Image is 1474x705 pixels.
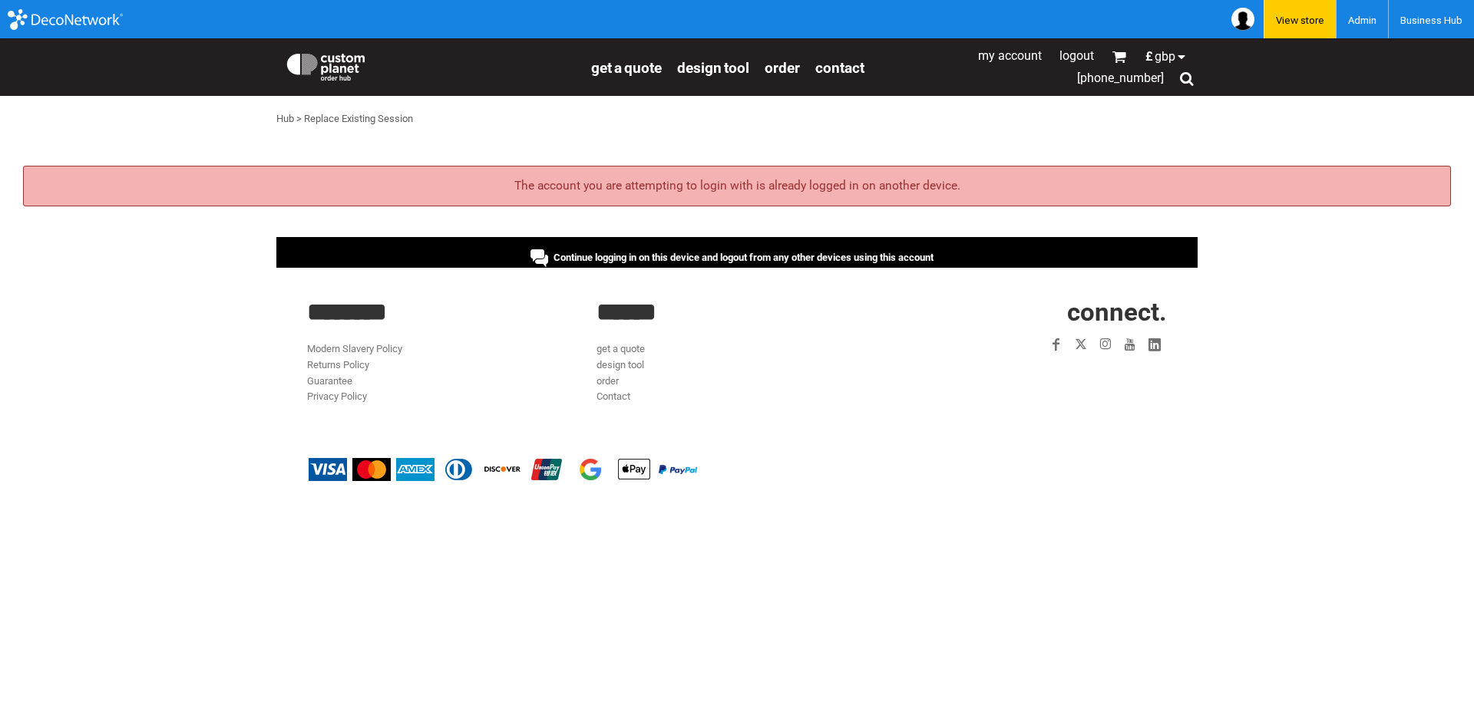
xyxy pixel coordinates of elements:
[284,50,368,81] img: Custom Planet
[440,458,478,481] img: Diners Club
[396,458,435,481] img: American Express
[307,359,369,371] a: Returns Policy
[296,111,302,127] div: >
[597,375,619,387] a: order
[1155,51,1175,63] span: GBP
[597,390,630,402] a: Contact
[765,58,800,76] a: order
[815,59,864,77] span: Contact
[352,458,391,481] img: Mastercard
[554,252,934,263] span: Continue logging in on this device and logout from any other devices using this account
[591,58,662,76] a: get a quote
[527,458,566,481] img: China UnionPay
[597,359,644,371] a: design tool
[677,58,749,76] a: design tool
[276,113,294,124] a: Hub
[615,458,653,481] img: Apple Pay
[978,48,1042,63] a: My Account
[484,458,522,481] img: Discover
[304,111,413,127] div: Replace Existing Session
[307,390,367,402] a: Privacy Policy
[571,458,610,481] img: Google Pay
[307,375,352,387] a: Guarantee
[955,366,1167,384] iframe: Customer reviews powered by Trustpilot
[591,59,662,77] span: get a quote
[1145,51,1155,63] span: £
[765,59,800,77] span: order
[887,299,1167,324] h2: CONNECT.
[307,343,402,354] a: Modern Slavery Policy
[597,343,645,354] a: get a quote
[23,166,1451,206] div: The account you are attempting to login with is already logged in on another device.
[1059,48,1094,63] a: Logout
[659,465,697,474] img: PayPal
[1077,71,1164,85] span: [PHONE_NUMBER]
[309,458,347,481] img: Visa
[276,42,583,88] a: Custom Planet
[815,58,864,76] a: Contact
[677,59,749,77] span: design tool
